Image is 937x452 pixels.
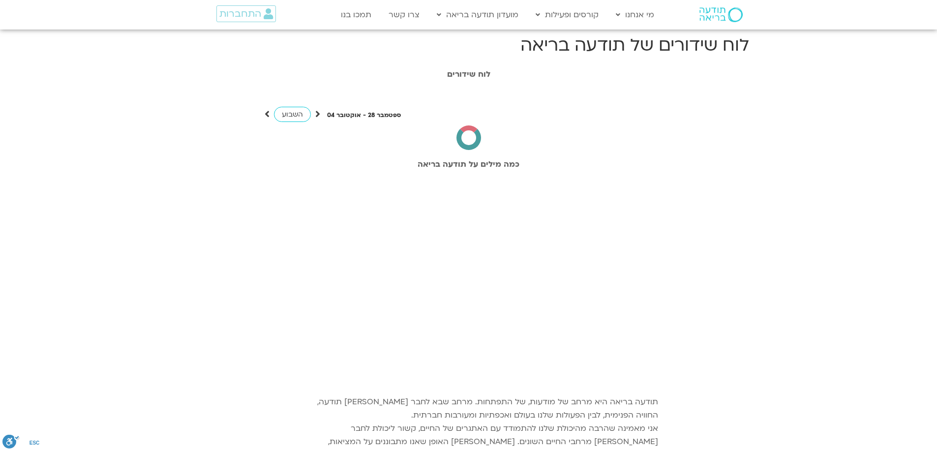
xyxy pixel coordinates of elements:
[193,70,744,79] h1: לוח שידורים
[274,107,311,122] a: השבוע
[193,160,744,169] h2: כמה מילים על תודעה בריאה
[336,5,376,24] a: תמכו בנו
[188,33,749,57] h1: לוח שידורים של תודעה בריאה
[531,5,604,24] a: קורסים ופעילות
[216,5,276,22] a: התחברות
[384,5,424,24] a: צרו קשר
[219,8,261,19] span: התחברות
[327,110,401,121] p: ספטמבר 28 - אוקטובר 04
[282,110,303,119] span: השבוע
[611,5,659,24] a: מי אנחנו
[432,5,523,24] a: מועדון תודעה בריאה
[699,7,743,22] img: תודעה בריאה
